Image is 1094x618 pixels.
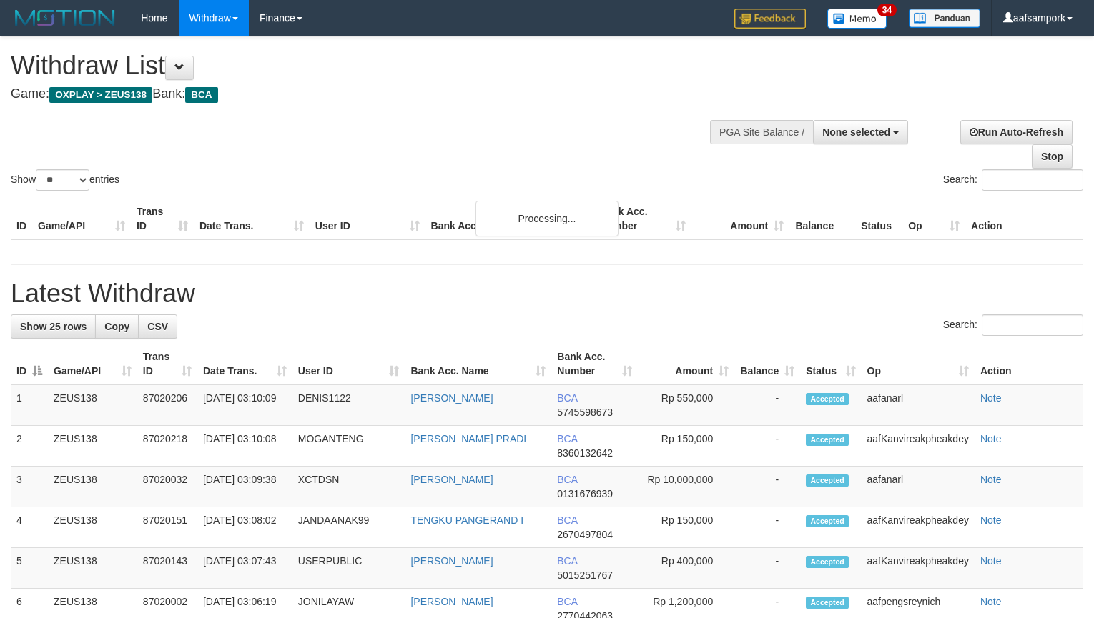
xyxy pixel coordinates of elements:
[813,120,908,144] button: None selected
[137,344,197,384] th: Trans ID: activate to sort column ascending
[975,344,1083,384] th: Action
[862,548,975,589] td: aafKanvireakpheakdey
[862,467,975,507] td: aafanarl
[800,344,861,384] th: Status: activate to sort column ascending
[806,393,849,405] span: Accepted
[197,344,292,384] th: Date Trans.: activate to sort column ascending
[137,467,197,507] td: 87020032
[11,51,715,80] h1: Withdraw List
[292,507,405,548] td: JANDAANAK99
[965,199,1083,239] th: Action
[292,384,405,426] td: DENIS1122
[638,548,734,589] td: Rp 400,000
[980,433,1002,444] a: Note
[980,555,1002,567] a: Note
[734,548,800,589] td: -
[11,279,1083,308] h1: Latest Withdraw
[410,392,493,404] a: [PERSON_NAME]
[734,467,800,507] td: -
[410,514,523,526] a: TENGKU PANGERAND I
[410,596,493,607] a: [PERSON_NAME]
[11,507,48,548] td: 4
[48,548,137,589] td: ZEUS138
[292,467,405,507] td: XCTDSN
[11,7,119,29] img: MOTION_logo.png
[48,384,137,426] td: ZEUS138
[11,169,119,191] label: Show entries
[806,474,849,487] span: Accepted
[943,314,1083,336] label: Search:
[410,474,493,485] a: [PERSON_NAME]
[310,199,425,239] th: User ID
[410,555,493,567] a: [PERSON_NAME]
[185,87,217,103] span: BCA
[862,426,975,467] td: aafKanvireakpheakdey
[557,514,577,526] span: BCA
[980,514,1002,526] a: Note
[292,426,405,467] td: MOGANTENG
[48,467,137,507] td: ZEUS138
[909,9,980,28] img: panduan.png
[943,169,1083,191] label: Search:
[827,9,887,29] img: Button%20Memo.svg
[197,507,292,548] td: [DATE] 03:08:02
[557,555,577,567] span: BCA
[410,433,526,444] a: [PERSON_NAME] PRADI
[789,199,855,239] th: Balance
[734,426,800,467] td: -
[902,199,965,239] th: Op
[147,321,168,332] span: CSV
[95,314,139,339] a: Copy
[197,384,292,426] td: [DATE] 03:10:09
[292,344,405,384] th: User ID: activate to sort column ascending
[710,120,813,144] div: PGA Site Balance /
[557,474,577,485] span: BCA
[557,392,577,404] span: BCA
[292,548,405,589] td: USERPUBLIC
[557,407,613,418] span: Copy 5745598673 to clipboard
[734,507,800,548] td: -
[691,199,789,239] th: Amount
[197,548,292,589] td: [DATE] 03:07:43
[806,556,849,568] span: Accepted
[11,467,48,507] td: 3
[806,597,849,609] span: Accepted
[11,87,715,101] h4: Game: Bank:
[593,199,691,239] th: Bank Acc. Number
[475,201,619,236] div: Processing...
[822,126,890,138] span: None selected
[980,596,1002,607] a: Note
[982,169,1083,191] input: Search:
[131,199,194,239] th: Trans ID
[982,314,1083,336] input: Search:
[980,392,1002,404] a: Note
[11,384,48,426] td: 1
[197,467,292,507] td: [DATE] 03:09:38
[48,426,137,467] td: ZEUS138
[137,384,197,426] td: 87020206
[49,87,152,103] span: OXPLAY > ZEUS138
[104,321,129,332] span: Copy
[557,596,577,607] span: BCA
[557,447,613,459] span: Copy 8360132642 to clipboard
[11,199,32,239] th: ID
[638,384,734,426] td: Rp 550,000
[638,426,734,467] td: Rp 150,000
[32,199,131,239] th: Game/API
[557,569,613,581] span: Copy 5015251767 to clipboard
[1032,144,1073,169] a: Stop
[855,199,902,239] th: Status
[20,321,87,332] span: Show 25 rows
[137,507,197,548] td: 87020151
[960,120,1073,144] a: Run Auto-Refresh
[862,344,975,384] th: Op: activate to sort column ascending
[425,199,594,239] th: Bank Acc. Name
[557,488,613,499] span: Copy 0131676939 to clipboard
[862,384,975,426] td: aafanarl
[405,344,551,384] th: Bank Acc. Name: activate to sort column ascending
[48,344,137,384] th: Game/API: activate to sort column ascending
[638,507,734,548] td: Rp 150,000
[36,169,89,191] select: Showentries
[734,9,806,29] img: Feedback.jpg
[11,314,96,339] a: Show 25 rows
